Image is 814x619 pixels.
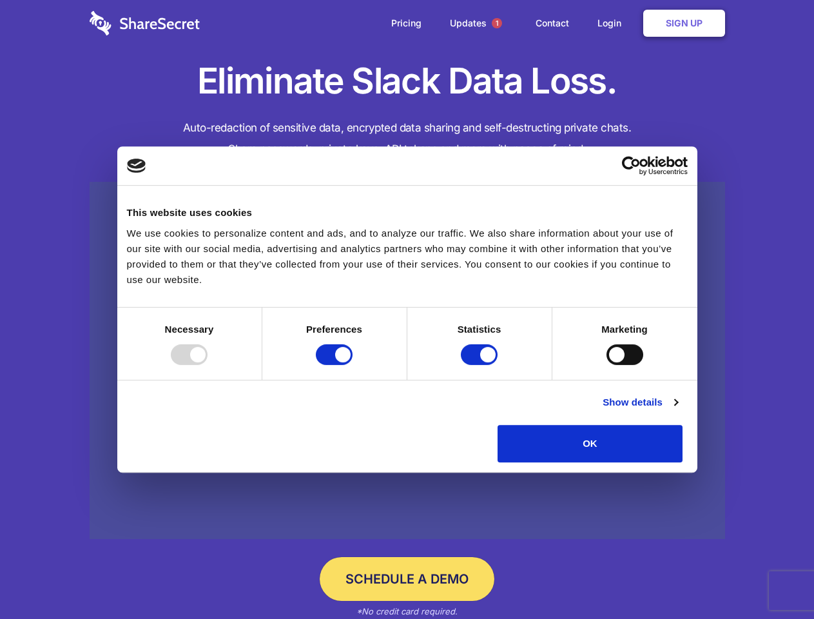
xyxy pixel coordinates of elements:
div: We use cookies to personalize content and ads, and to analyze our traffic. We also share informat... [127,226,688,288]
img: logo [127,159,146,173]
em: *No credit card required. [356,606,458,616]
strong: Statistics [458,324,501,335]
strong: Necessary [165,324,214,335]
strong: Preferences [306,324,362,335]
a: Pricing [378,3,434,43]
a: Wistia video thumbnail [90,182,725,540]
span: 1 [492,18,502,28]
a: Contact [523,3,582,43]
h4: Auto-redaction of sensitive data, encrypted data sharing and self-destructing private chats. Shar... [90,117,725,160]
a: Schedule a Demo [320,557,494,601]
button: OK [498,425,683,462]
a: Login [585,3,641,43]
a: Usercentrics Cookiebot - opens in a new window [575,156,688,175]
img: logo-wordmark-white-trans-d4663122ce5f474addd5e946df7df03e33cb6a1c49d2221995e7729f52c070b2.svg [90,11,200,35]
h1: Eliminate Slack Data Loss. [90,58,725,104]
div: This website uses cookies [127,205,688,221]
a: Sign Up [643,10,725,37]
a: Show details [603,395,677,410]
strong: Marketing [601,324,648,335]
